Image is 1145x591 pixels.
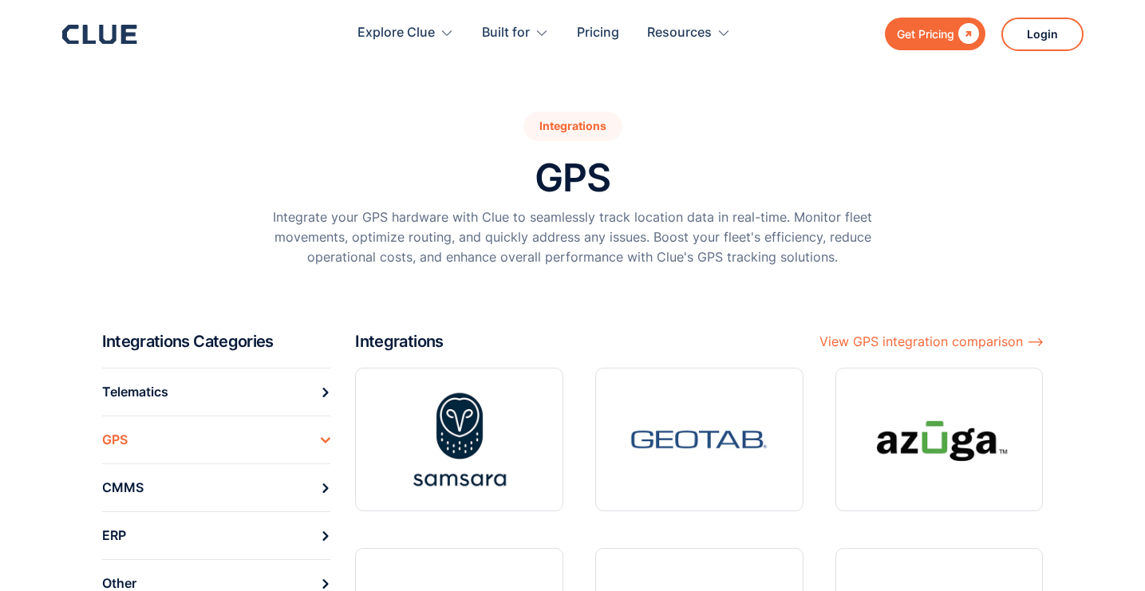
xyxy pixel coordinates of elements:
a: CMMS [102,463,331,511]
h1: GPS [535,157,610,199]
div: Resources [647,8,712,58]
a: Login [1001,18,1084,51]
a: Telematics [102,368,331,416]
div: Get Pricing [897,24,954,44]
div: Explore Clue [357,8,435,58]
div: Telematics [102,380,168,404]
div:  [954,24,979,44]
div: CMMS [102,475,144,500]
a: Get Pricing [885,18,985,50]
a: GPS [102,416,331,463]
div: Integrations [523,112,622,141]
h2: Integrations Categories [102,331,343,352]
div: Built for [482,8,530,58]
div: Built for [482,8,549,58]
a: Pricing [577,8,619,58]
p: Integrate your GPS hardware with Clue to seamlessly track location data in real-time. Monitor fle... [246,207,900,268]
div: Resources [647,8,731,58]
div: Explore Clue [357,8,454,58]
div: View GPS integration comparison ⟶ [819,332,1044,352]
a: View GPS integration comparison ⟶ [819,331,1044,352]
h2: Integrations [355,331,443,352]
div: GPS [102,427,128,452]
a: ERP [102,511,331,559]
div: ERP [102,523,126,548]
